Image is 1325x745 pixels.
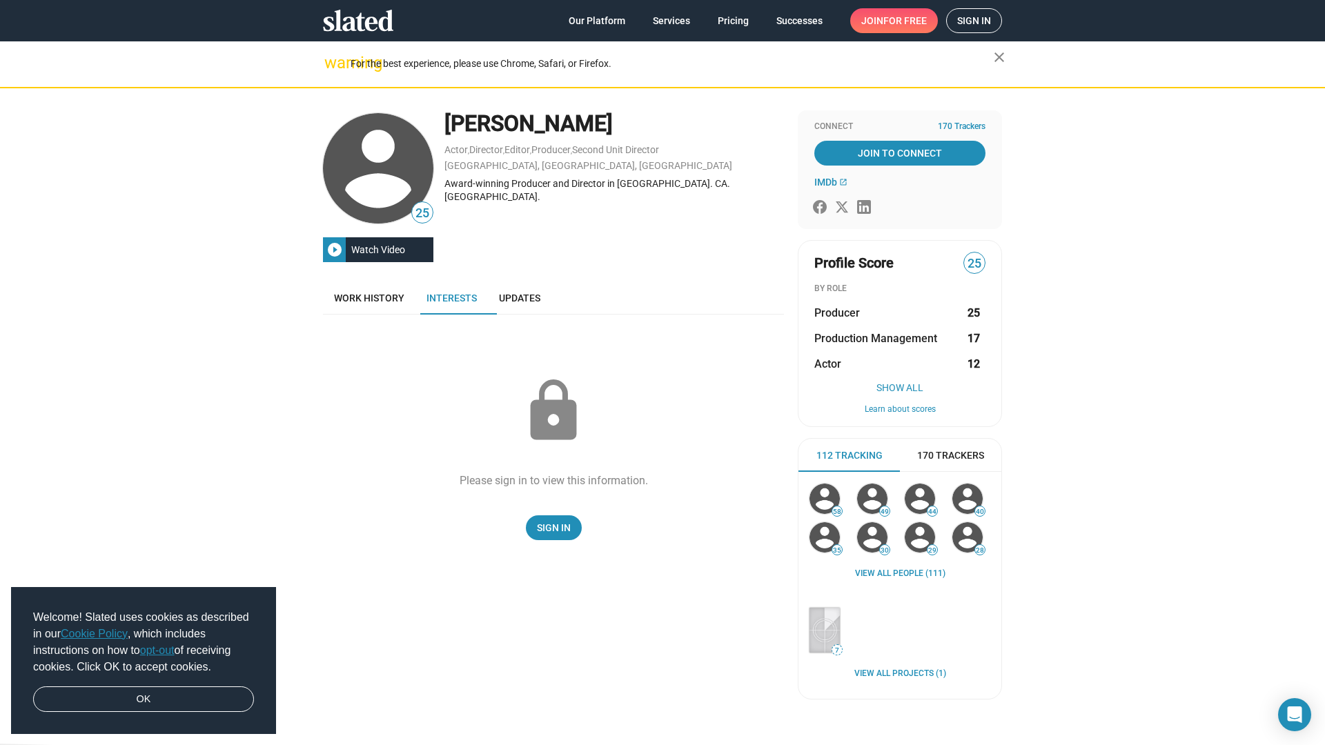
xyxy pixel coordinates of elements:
[707,8,760,33] a: Pricing
[814,331,937,346] span: Production Management
[140,644,175,656] a: opt-out
[991,49,1008,66] mat-icon: close
[938,121,985,132] span: 170 Trackers
[469,144,503,155] a: Director
[468,147,469,155] span: ,
[460,473,648,488] div: Please sign in to view this information.
[814,382,985,393] button: Show All
[917,449,984,462] span: 170 Trackers
[883,8,927,33] span: for free
[927,546,937,555] span: 29
[1278,698,1311,731] div: Open Intercom Messenger
[817,141,983,166] span: Join To Connect
[653,8,690,33] span: Services
[33,686,254,713] a: dismiss cookie message
[426,292,477,304] span: Interests
[346,237,411,262] div: Watch Video
[444,177,784,203] div: Award-winning Producer and Director in [GEOGRAPHIC_DATA]. CA. [GEOGRAPHIC_DATA].
[814,254,894,272] span: Profile Score
[571,147,572,155] span: ,
[323,281,415,315] a: Work history
[854,668,946,679] a: View all Projects (1)
[814,177,837,188] span: IMDb
[814,306,860,320] span: Producer
[814,121,985,132] div: Connect
[558,8,636,33] a: Our Platform
[964,255,985,273] span: 25
[503,147,504,155] span: ,
[324,54,341,71] mat-icon: warning
[412,204,433,223] span: 25
[530,147,531,155] span: ,
[499,292,540,304] span: Updates
[33,609,254,675] span: Welcome! Slated uses cookies as described in our , which includes instructions on how to of recei...
[832,546,842,555] span: 35
[880,508,890,516] span: 49
[334,292,404,304] span: Work history
[832,646,842,655] span: 7
[975,508,985,516] span: 40
[11,587,276,735] div: cookieconsent
[832,508,842,516] span: 58
[968,306,980,320] strong: 25
[850,8,938,33] a: Joinfor free
[61,628,128,639] a: Cookie Policy
[975,546,985,555] span: 28
[519,377,588,446] mat-icon: lock
[814,357,841,371] span: Actor
[946,8,1002,33] a: Sign in
[861,8,927,33] span: Join
[415,281,488,315] a: Interests
[642,8,701,33] a: Services
[855,568,945,579] a: View all People (111)
[816,449,883,462] span: 112 Tracking
[572,144,659,155] a: Second Unit Director
[957,9,991,32] span: Sign in
[880,546,890,555] span: 30
[444,109,784,139] div: [PERSON_NAME]
[927,508,937,516] span: 44
[531,144,571,155] a: Producer
[504,144,530,155] a: Editor
[326,241,343,258] mat-icon: play_circle_filled
[444,144,468,155] a: Actor
[814,284,985,295] div: BY ROLE
[968,331,980,346] strong: 17
[323,237,433,262] button: Watch Video
[718,8,749,33] span: Pricing
[814,177,847,188] a: IMDb
[444,160,732,171] a: [GEOGRAPHIC_DATA], [GEOGRAPHIC_DATA], [GEOGRAPHIC_DATA]
[526,515,582,540] a: Sign In
[765,8,834,33] a: Successes
[776,8,823,33] span: Successes
[569,8,625,33] span: Our Platform
[537,515,571,540] span: Sign In
[488,281,551,315] a: Updates
[968,357,980,371] strong: 12
[814,404,985,415] button: Learn about scores
[351,54,994,73] div: For the best experience, please use Chrome, Safari, or Firefox.
[839,178,847,186] mat-icon: open_in_new
[814,141,985,166] a: Join To Connect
